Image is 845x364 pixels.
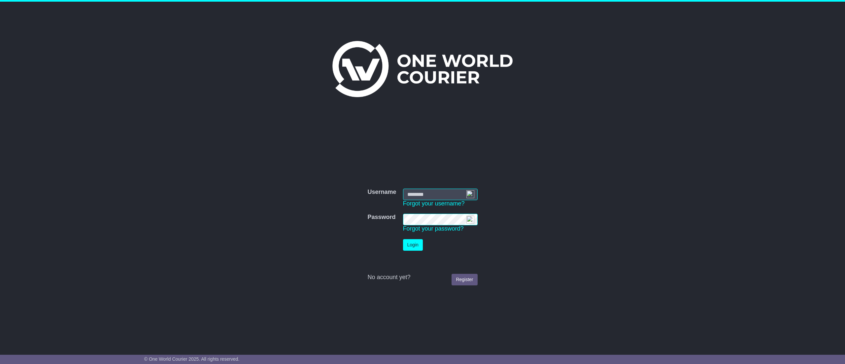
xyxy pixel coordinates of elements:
[403,239,423,251] button: Login
[367,214,395,221] label: Password
[452,274,477,285] a: Register
[367,189,396,196] label: Username
[403,200,465,207] a: Forgot your username?
[367,274,477,281] div: No account yet?
[403,225,464,232] a: Forgot your password?
[466,216,474,224] img: npw-badge-icon-locked.svg
[332,41,513,97] img: One World
[466,190,474,198] img: npw-badge-icon-locked.svg
[144,356,240,362] span: © One World Courier 2025. All rights reserved.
